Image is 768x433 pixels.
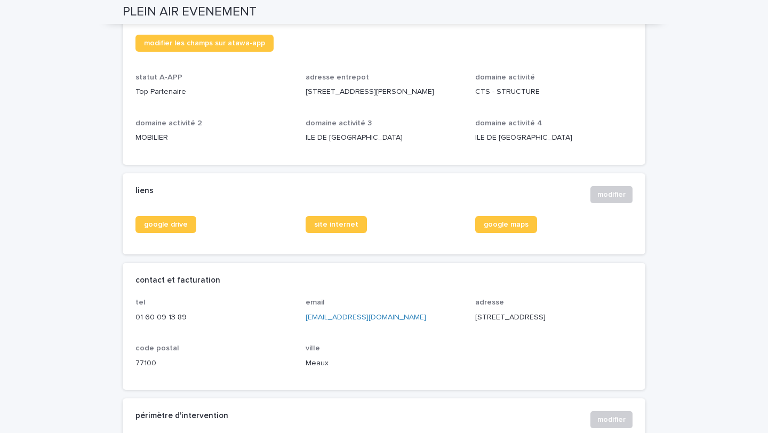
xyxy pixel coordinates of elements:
[306,132,463,143] p: ILE DE [GEOGRAPHIC_DATA]
[135,276,220,285] h2: contact et facturation
[123,4,257,20] h2: PLEIN AIR EVENEMENT
[475,119,542,127] span: domaine activité 4
[590,186,633,203] button: modifier
[314,221,358,228] span: site internet
[475,216,537,233] a: google maps
[135,74,182,81] span: statut A-APP
[306,86,463,98] p: [STREET_ADDRESS][PERSON_NAME]
[144,221,188,228] span: google drive
[475,299,504,306] span: adresse
[475,74,535,81] span: domaine activité
[306,358,463,369] p: Meaux
[306,119,372,127] span: domaine activité 3
[135,86,293,98] p: Top Partenaire
[306,299,325,306] span: email
[135,186,154,196] h2: liens
[475,312,633,323] p: [STREET_ADDRESS]
[306,344,320,352] span: ville
[475,86,633,98] p: CTS - STRUCTURE
[135,216,196,233] a: google drive
[475,132,633,143] p: ILE DE [GEOGRAPHIC_DATA]
[306,314,426,321] a: [EMAIL_ADDRESS][DOMAIN_NAME]
[135,35,274,52] a: modifier les champs sur atawa-app
[135,312,293,323] p: 01 60 09 13 89
[144,39,265,47] span: modifier les champs sur atawa-app
[597,414,626,425] span: modifier
[135,119,202,127] span: domaine activité 2
[135,358,293,369] p: 77100
[135,411,228,421] h2: périmètre d'intervention
[135,132,293,143] p: MOBILIER
[135,299,146,306] span: tel
[590,411,633,428] button: modifier
[306,216,367,233] a: site internet
[306,74,369,81] span: adresse entrepot
[597,189,626,200] span: modifier
[135,344,179,352] span: code postal
[484,221,529,228] span: google maps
